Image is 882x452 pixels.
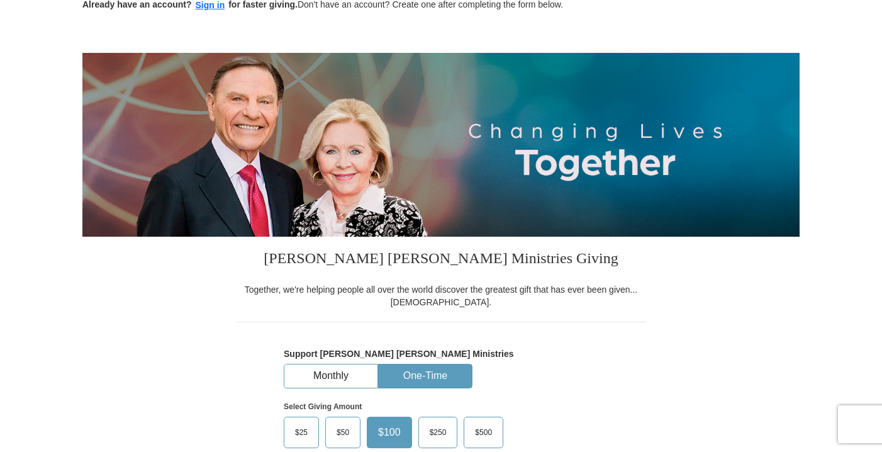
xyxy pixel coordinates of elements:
[469,423,498,442] span: $500
[289,423,314,442] span: $25
[372,423,407,442] span: $100
[284,349,598,359] h5: Support [PERSON_NAME] [PERSON_NAME] Ministries
[284,402,362,411] strong: Select Giving Amount
[237,237,645,283] h3: [PERSON_NAME] [PERSON_NAME] Ministries Giving
[237,283,645,308] div: Together, we're helping people all over the world discover the greatest gift that has ever been g...
[284,364,377,388] button: Monthly
[379,364,472,388] button: One-Time
[423,423,453,442] span: $250
[330,423,355,442] span: $50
